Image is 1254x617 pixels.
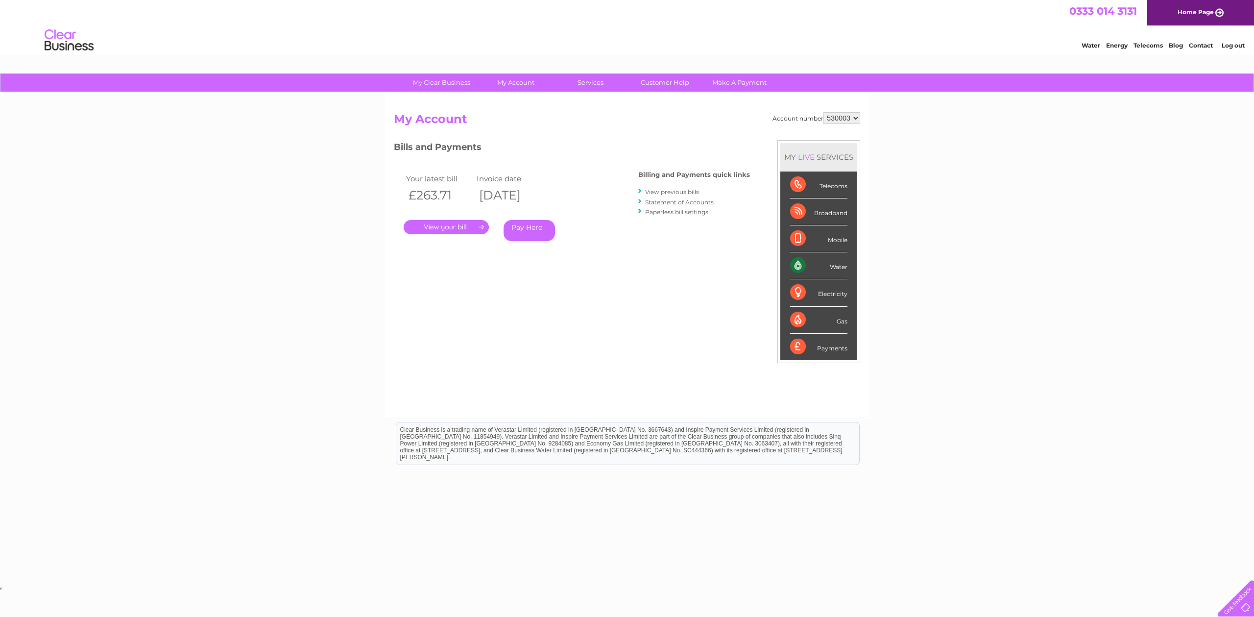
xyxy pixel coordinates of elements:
[645,208,708,216] a: Paperless bill settings
[396,5,859,48] div: Clear Business is a trading name of Verastar Limited (registered in [GEOGRAPHIC_DATA] No. 3667643...
[1133,42,1163,49] a: Telecoms
[790,172,847,198] div: Telecoms
[474,185,545,205] th: [DATE]
[404,185,474,205] th: £263.71
[394,112,860,131] h2: My Account
[474,172,545,185] td: Invoice date
[1069,5,1137,17] a: 0333 014 3131
[638,171,750,178] h4: Billing and Payments quick links
[1222,42,1245,49] a: Log out
[796,152,817,162] div: LIVE
[790,252,847,279] div: Water
[790,334,847,360] div: Payments
[404,172,474,185] td: Your latest bill
[790,279,847,306] div: Electricity
[476,74,556,92] a: My Account
[1106,42,1128,49] a: Energy
[645,188,699,196] a: View previous bills
[645,198,714,206] a: Statement of Accounts
[772,112,860,124] div: Account number
[1082,42,1100,49] a: Water
[1189,42,1213,49] a: Contact
[625,74,705,92] a: Customer Help
[404,220,489,234] a: .
[790,307,847,334] div: Gas
[394,140,750,157] h3: Bills and Payments
[790,225,847,252] div: Mobile
[699,74,780,92] a: Make A Payment
[1169,42,1183,49] a: Blog
[44,25,94,55] img: logo.png
[550,74,631,92] a: Services
[504,220,555,241] a: Pay Here
[790,198,847,225] div: Broadband
[780,143,857,171] div: MY SERVICES
[401,74,482,92] a: My Clear Business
